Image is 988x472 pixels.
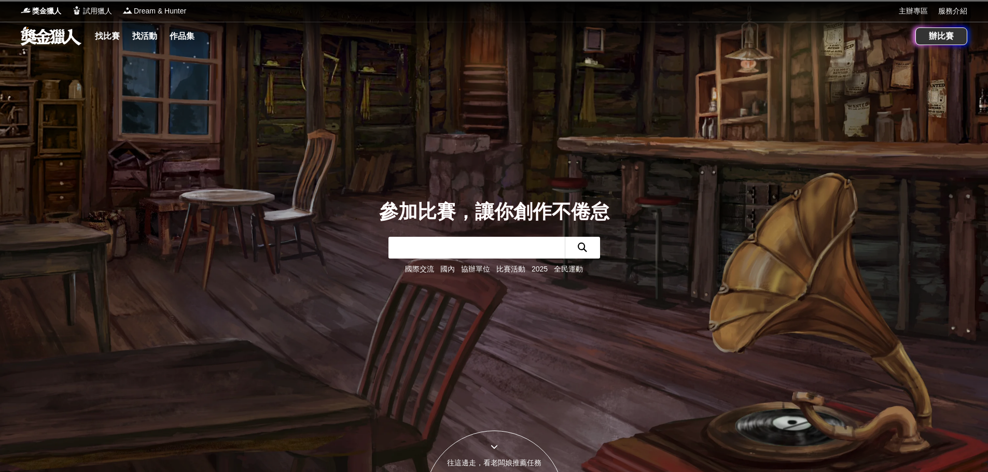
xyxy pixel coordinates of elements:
[899,6,928,17] a: 主辦專區
[72,5,82,16] img: Logo
[915,27,967,45] a: 辦比賽
[379,197,609,226] div: 參加比賽，讓你創作不倦怠
[32,6,61,17] span: 獎金獵人
[128,29,161,44] a: 找活動
[21,6,61,17] a: Logo獎金獵人
[461,265,490,273] a: 協辦單位
[440,265,455,273] a: 國內
[532,265,548,273] a: 2025
[134,6,186,17] span: Dream & Hunter
[554,265,583,273] a: 全民運動
[938,6,967,17] a: 服務介紹
[83,6,112,17] span: 試用獵人
[122,6,186,17] a: LogoDream & Hunter
[496,265,525,273] a: 比賽活動
[165,29,199,44] a: 作品集
[405,265,434,273] a: 國際交流
[21,5,31,16] img: Logo
[91,29,124,44] a: 找比賽
[72,6,112,17] a: Logo試用獵人
[425,457,564,468] div: 往這邊走，看老闆娘推薦任務
[122,5,133,16] img: Logo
